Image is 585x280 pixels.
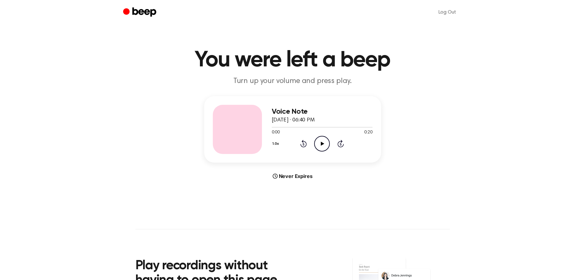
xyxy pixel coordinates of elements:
div: Never Expires [204,172,381,180]
span: 0:20 [364,129,372,136]
a: Beep [123,6,158,18]
p: Turn up your volume and press play. [175,76,411,86]
span: [DATE] · 06:40 PM [272,117,315,123]
span: 0:00 [272,129,280,136]
h1: You were left a beep [135,49,450,71]
a: Log Out [432,5,462,20]
button: 1.0x [272,139,281,149]
h3: Voice Note [272,108,372,116]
